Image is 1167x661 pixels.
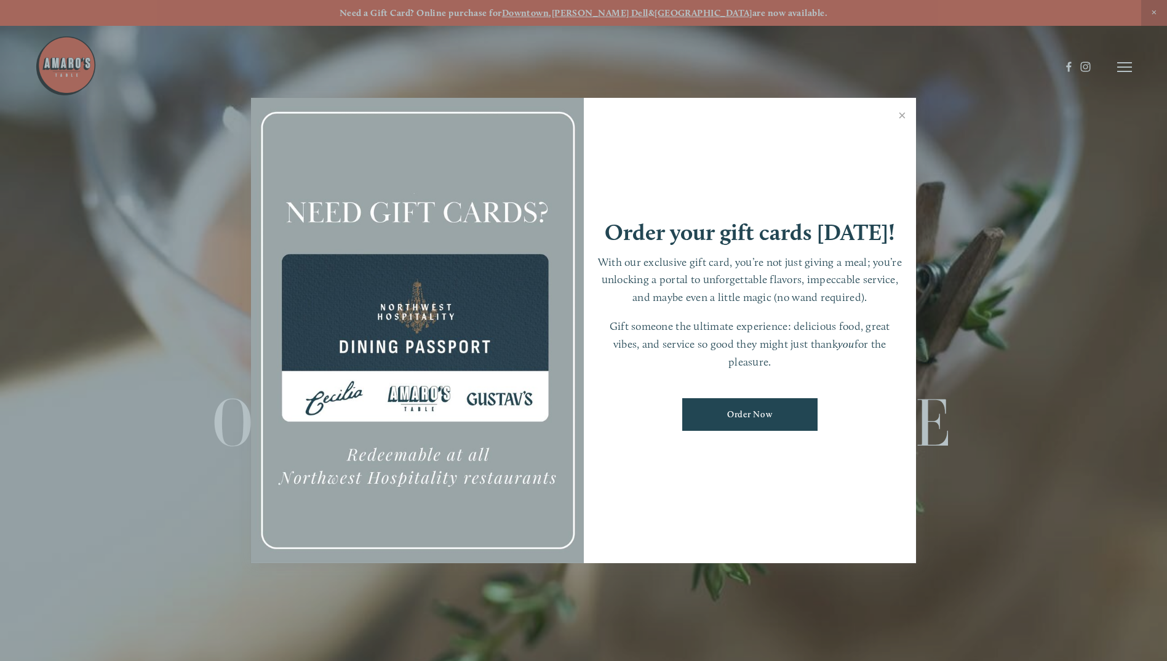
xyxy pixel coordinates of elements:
h1: Order your gift cards [DATE]! [605,221,895,244]
a: Close [890,100,914,134]
p: With our exclusive gift card, you’re not just giving a meal; you’re unlocking a portal to unforge... [596,254,904,306]
p: Gift someone the ultimate experience: delicious food, great vibes, and service so good they might... [596,318,904,371]
a: Order Now [682,398,818,431]
em: you [838,337,854,350]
